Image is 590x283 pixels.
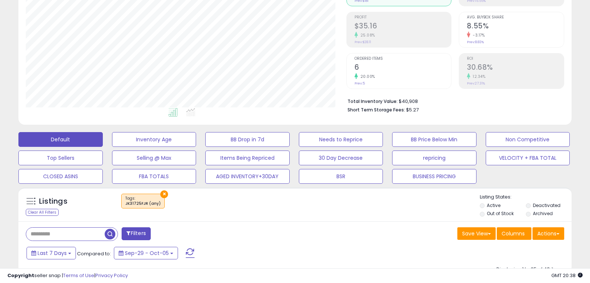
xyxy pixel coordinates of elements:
[486,151,570,165] button: VELOCITY + FBA TOTAL
[355,15,451,20] span: Profit
[486,132,570,147] button: Non Competitive
[355,57,451,61] span: Ordered Items
[18,151,103,165] button: Top Sellers
[348,98,398,104] b: Total Inventory Value:
[470,32,485,38] small: -3.17%
[355,40,371,44] small: Prev: $28.11
[358,32,375,38] small: 25.08%
[205,169,290,184] button: AGED INVENTORY+30DAY
[406,106,419,113] span: $5.27
[63,272,94,279] a: Terms of Use
[480,194,572,201] p: Listing States:
[18,169,103,184] button: CLOSED ASINS
[39,196,67,207] h5: Listings
[299,151,383,165] button: 30 Day Decrease
[205,151,290,165] button: Items Being Repriced
[38,249,67,257] span: Last 7 Days
[502,230,525,237] span: Columns
[122,227,150,240] button: Filters
[533,202,561,208] label: Deactivated
[470,74,485,79] small: 12.34%
[467,81,485,86] small: Prev: 27.31%
[125,249,169,257] span: Sep-29 - Oct-05
[112,151,196,165] button: Selling @ Max
[467,22,564,32] h2: 8.55%
[114,247,178,259] button: Sep-29 - Oct-05
[467,63,564,73] h2: 30.68%
[299,132,383,147] button: Needs to Reprice
[487,202,500,208] label: Active
[348,107,405,113] b: Short Term Storage Fees:
[467,15,564,20] span: Avg. Buybox Share
[18,132,103,147] button: Default
[392,132,476,147] button: BB Price Below Min
[160,190,168,198] button: ×
[497,227,531,240] button: Columns
[348,96,559,105] li: $40,908
[355,81,365,86] small: Prev: 5
[358,74,375,79] small: 20.00%
[26,209,59,216] div: Clear All Filters
[533,210,553,217] label: Archived
[27,247,76,259] button: Last 7 Days
[467,40,484,44] small: Prev: 8.83%
[77,250,111,257] span: Compared to:
[533,227,564,240] button: Actions
[112,169,196,184] button: FBA TOTALS
[551,272,583,279] span: 2025-10-13 20:38 GMT
[7,272,34,279] strong: Copyright
[7,272,128,279] div: seller snap | |
[125,196,161,207] span: Tags :
[112,132,196,147] button: Inventory Age
[496,266,564,273] div: Displaying 1 to 25 of 48 items
[355,63,451,73] h2: 6
[95,272,128,279] a: Privacy Policy
[392,169,476,184] button: BUSINESS PRICING
[299,169,383,184] button: BSR
[355,22,451,32] h2: $35.16
[457,227,496,240] button: Save View
[125,201,161,206] div: JK31725FJR (any)
[487,210,514,217] label: Out of Stock
[467,57,564,61] span: ROI
[205,132,290,147] button: BB Drop in 7d
[392,151,476,165] button: repricing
